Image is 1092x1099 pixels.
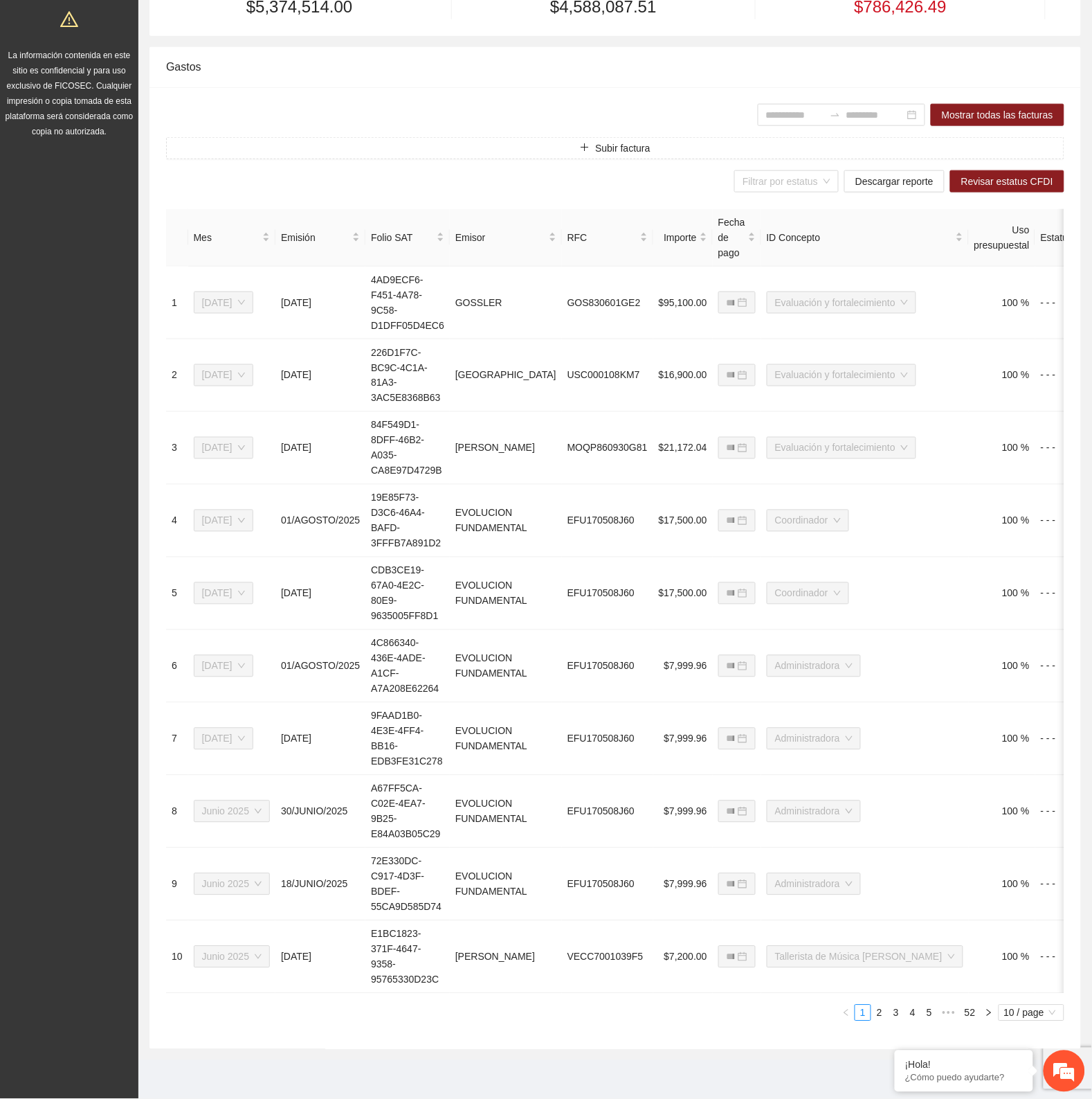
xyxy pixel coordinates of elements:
[166,557,188,630] td: 5
[365,848,450,921] td: 72E330DC-C917-4D3F-BDEF-55CA9D585D74
[166,485,188,557] td: 4
[1035,776,1089,848] td: - - -
[872,1006,887,1021] a: 2
[969,630,1035,703] td: 100 %
[761,209,969,267] th: ID Concepto
[365,776,450,848] td: A67FF5CA-C02E-4EA7-9B25-E84A03B05C29
[942,107,1053,123] span: Mostrar todas las facturas
[838,1005,855,1021] button: left
[450,557,562,630] td: EVOLUCION FUNDAMENTAL
[275,776,365,848] td: 30/JUNIO/2025
[775,656,853,677] span: Administradora
[653,630,713,703] td: $7,999.96
[365,921,450,994] td: E1BC1823-371F-4647-9358-95765330D23C
[969,776,1035,848] td: 100 %
[653,267,713,339] td: $95,100.00
[202,729,245,749] span: Julio 2025
[1035,412,1089,485] td: - - -
[275,412,365,485] td: [DATE]
[275,921,365,994] td: [DATE]
[1035,339,1089,412] td: - - -
[365,557,450,630] td: CDB3CE19-67A0-4E2C-80E9-9635005FF8D1
[767,230,953,245] span: ID Concepto
[981,1005,997,1021] button: right
[72,71,233,89] div: Chatee con nosotros ahora
[775,801,853,822] span: Administradora
[938,1005,960,1021] span: •••
[60,10,78,28] span: warning
[844,170,945,193] button: Descargar reporte
[653,485,713,557] td: $17,500.00
[562,630,653,703] td: EFU170508J60
[365,630,450,703] td: 4C866340-436E-4ADE-A1CF-A7A208E62264
[450,776,562,848] td: EVOLUCION FUNDAMENTAL
[938,1005,960,1021] li: Next 5 Pages
[653,703,713,776] td: $7,999.96
[275,630,365,703] td: 01/AGOSTO/2025
[450,412,562,485] td: [PERSON_NAME]
[1035,921,1089,994] td: - - -
[202,510,245,531] span: Julio 2025
[969,339,1035,412] td: 100 %
[888,1005,904,1021] li: 3
[562,921,653,994] td: VECC7001039F5
[838,1005,855,1021] li: Previous Page
[653,921,713,994] td: $7,200.00
[202,874,262,895] span: Junio 2025
[275,848,365,921] td: 18/JUNIO/2025
[562,703,653,776] td: EFU170508J60
[904,1005,921,1021] li: 4
[450,848,562,921] td: EVOLUCION FUNDAMENTAL
[653,557,713,630] td: $17,500.00
[188,209,276,267] th: Mes
[166,776,188,848] td: 8
[202,947,262,967] span: Junio 2025
[365,339,450,412] td: 226D1F7C-BC9C-4C1A-81A3-3AC5E8368B63
[455,230,546,245] span: Emisor
[969,412,1035,485] td: 100 %
[562,776,653,848] td: EFU170508J60
[969,485,1035,557] td: 100 %
[775,874,853,895] span: Administradora
[1035,703,1089,776] td: - - -
[275,485,365,557] td: 01/AGOSTO/2025
[1035,557,1089,630] td: - - -
[830,109,841,120] span: to
[775,292,908,313] span: Evaluación y fortalecimiento
[450,339,562,412] td: [GEOGRAPHIC_DATA]
[275,209,365,267] th: Emisión
[1035,209,1089,267] th: Estatus
[1004,1006,1059,1021] span: 10 / page
[365,209,450,267] th: Folio SAT
[166,848,188,921] td: 9
[166,339,188,412] td: 2
[580,143,590,154] span: plus
[202,583,245,604] span: Julio 2025
[365,485,450,557] td: 19E85F73-D3C6-46A4-BAFD-3FFFB7A891D2
[775,583,841,604] span: Coordinador
[281,230,349,245] span: Emisión
[595,141,650,156] span: Subir factura
[969,267,1035,339] td: 100 %
[871,1005,888,1021] li: 2
[653,848,713,921] td: $7,999.96
[981,1005,997,1021] li: Next Page
[562,209,653,267] th: RFC
[166,703,188,776] td: 7
[194,230,260,245] span: Mes
[713,209,761,267] th: Fecha de pago
[202,438,245,458] span: Julio 2025
[1035,485,1089,557] td: - - -
[562,267,653,339] td: GOS830601GE2
[855,174,934,189] span: Descargar reporte
[202,365,245,386] span: Julio 2025
[921,1005,938,1021] li: 5
[961,1006,980,1021] a: 52
[931,104,1064,126] button: Mostrar todas las facturas
[562,485,653,557] td: EFU170508J60
[365,267,450,339] td: 4AD9ECF6-F451-4A78-9C58-D1DFF05D4EC6
[450,703,562,776] td: EVOLUCION FUNDAMENTAL
[775,438,908,458] span: Evaluación y fortalecimiento
[202,292,245,313] span: Julio 2025
[166,47,1064,87] div: Gastos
